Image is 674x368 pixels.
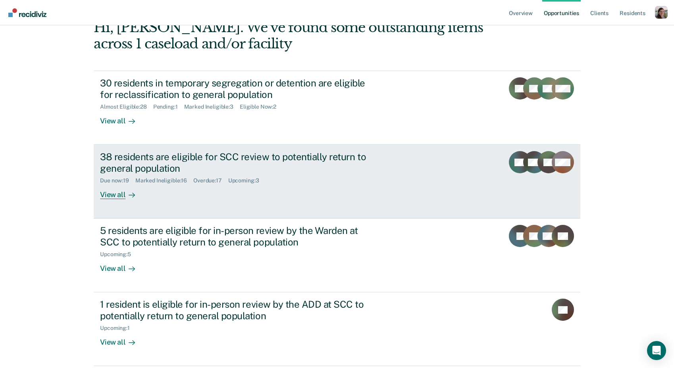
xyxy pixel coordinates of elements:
div: Upcoming : 5 [100,251,137,258]
div: View all [100,184,144,199]
div: View all [100,332,144,347]
div: Upcoming : 3 [228,177,266,184]
button: Profile dropdown button [655,6,668,19]
div: Marked Ineligible : 3 [184,103,240,110]
div: 30 residents in temporary segregation or detention are eligible for reclassification to general p... [100,77,379,100]
a: 5 residents are eligible for in-person review by the Warden at SCC to potentially return to gener... [94,218,580,292]
div: Upcoming : 1 [100,325,136,332]
div: Pending : 1 [153,103,184,110]
div: Due now : 19 [100,177,135,184]
div: Eligible Now : 2 [240,103,283,110]
div: Hi, [PERSON_NAME]. We’ve found some outstanding items across 1 caseload and/or facility [94,19,483,52]
div: 1 resident is eligible for in-person review by the ADD at SCC to potentially return to general po... [100,299,379,322]
a: 38 residents are eligible for SCC review to potentially return to general populationDue now:19Mar... [94,145,580,218]
div: Marked Ineligible : 16 [135,177,193,184]
div: Almost Eligible : 28 [100,103,153,110]
div: Overdue : 17 [193,177,228,184]
div: View all [100,258,144,273]
div: 38 residents are eligible for SCC review to potentially return to general population [100,151,379,174]
div: Open Intercom Messenger [647,341,666,360]
div: View all [100,110,144,126]
div: 5 residents are eligible for in-person review by the Warden at SCC to potentially return to gener... [100,225,379,248]
a: 30 residents in temporary segregation or detention are eligible for reclassification to general p... [94,71,580,145]
a: 1 resident is eligible for in-person review by the ADD at SCC to potentially return to general po... [94,292,580,366]
img: Recidiviz [8,8,46,17]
